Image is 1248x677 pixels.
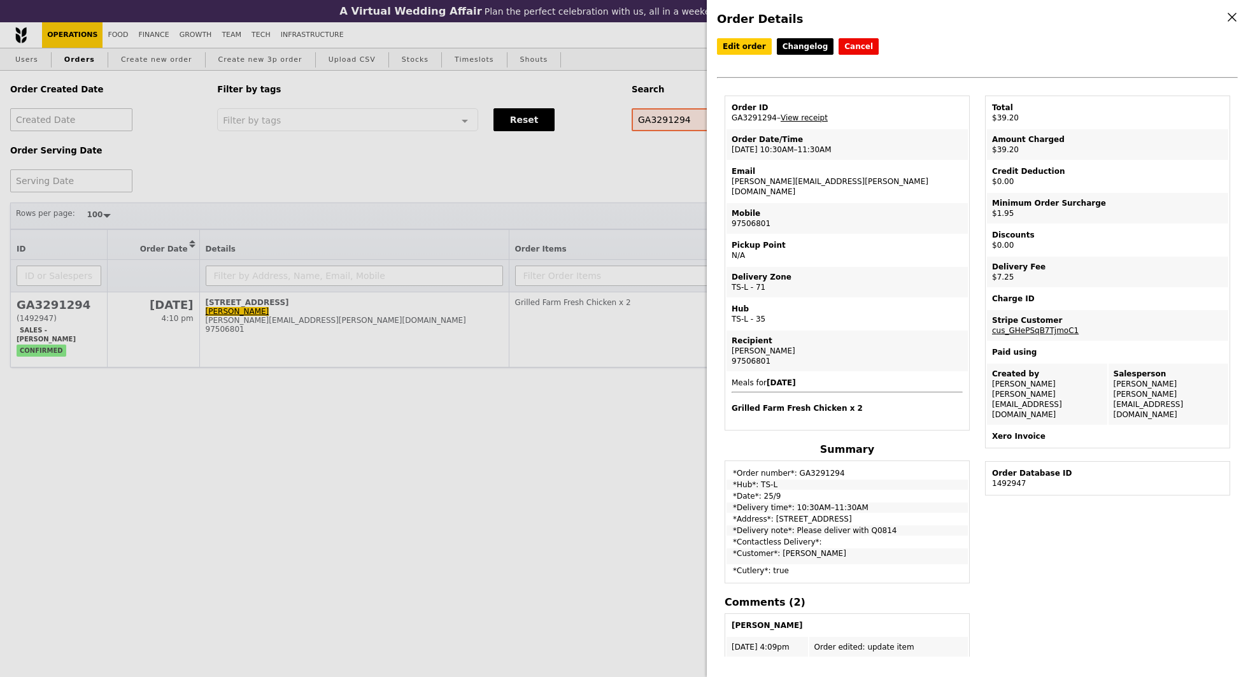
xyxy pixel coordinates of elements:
[732,336,963,346] div: Recipient
[992,198,1223,208] div: Minimum Order Surcharge
[727,502,968,513] td: *Delivery time*: 10:30AM–11:30AM
[992,262,1223,272] div: Delivery Fee
[732,403,963,413] h4: Grilled Farm Fresh Chicken x 2
[732,208,963,218] div: Mobile
[767,378,796,387] b: [DATE]
[727,537,968,547] td: *Contactless Delivery*:
[727,548,968,564] td: *Customer*: [PERSON_NAME]
[992,468,1223,478] div: Order Database ID
[839,38,879,55] button: Cancel
[732,621,803,630] b: [PERSON_NAME]
[987,97,1228,128] td: $39.20
[727,235,968,266] td: N/A
[727,299,968,329] td: TS-L - 35
[732,356,963,366] div: 97506801
[732,378,963,413] span: Meals for
[727,462,968,478] td: *Order number*: GA3291294
[732,166,963,176] div: Email
[992,134,1223,145] div: Amount Charged
[987,257,1228,287] td: $7.25
[781,113,828,122] a: View receipt
[987,364,1107,425] td: [PERSON_NAME] [PERSON_NAME][EMAIL_ADDRESS][DOMAIN_NAME]
[987,161,1228,192] td: $0.00
[732,643,790,652] span: [DATE] 4:09pm
[725,596,970,608] h4: Comments (2)
[992,166,1223,176] div: Credit Deduction
[777,113,781,122] span: –
[732,346,963,356] div: [PERSON_NAME]
[732,134,963,145] div: Order Date/Time
[732,103,963,113] div: Order ID
[727,491,968,501] td: *Date*: 25/9
[987,463,1228,494] td: 1492947
[727,129,968,160] td: [DATE] 10:30AM–11:30AM
[987,193,1228,224] td: $1.95
[727,267,968,297] td: TS-L - 71
[992,315,1223,325] div: Stripe Customer
[777,38,834,55] a: Changelog
[987,129,1228,160] td: $39.20
[727,525,968,536] td: *Delivery note*: Please deliver with Q0814
[809,637,968,657] td: Order edited: update item
[992,103,1223,113] div: Total
[727,480,968,490] td: *Hub*: TS-L
[992,294,1223,304] div: Charge ID
[717,38,772,55] a: Edit order
[727,566,968,581] td: *Cutlery*: true
[992,431,1223,441] div: Xero Invoice
[1114,369,1224,379] div: Salesperson
[727,203,968,234] td: 97506801
[727,514,968,524] td: *Address*: [STREET_ADDRESS]
[992,230,1223,240] div: Discounts
[717,12,803,25] span: Order Details
[727,161,968,202] td: [PERSON_NAME][EMAIL_ADDRESS][PERSON_NAME][DOMAIN_NAME]
[992,326,1079,335] a: cus_GHePSqB7TjmoC1
[992,369,1102,379] div: Created by
[732,304,963,314] div: Hub
[725,443,970,455] h4: Summary
[992,347,1223,357] div: Paid using
[732,272,963,282] div: Delivery Zone
[727,97,968,128] td: GA3291294
[1109,364,1229,425] td: [PERSON_NAME] [PERSON_NAME][EMAIL_ADDRESS][DOMAIN_NAME]
[732,240,963,250] div: Pickup Point
[987,225,1228,255] td: $0.00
